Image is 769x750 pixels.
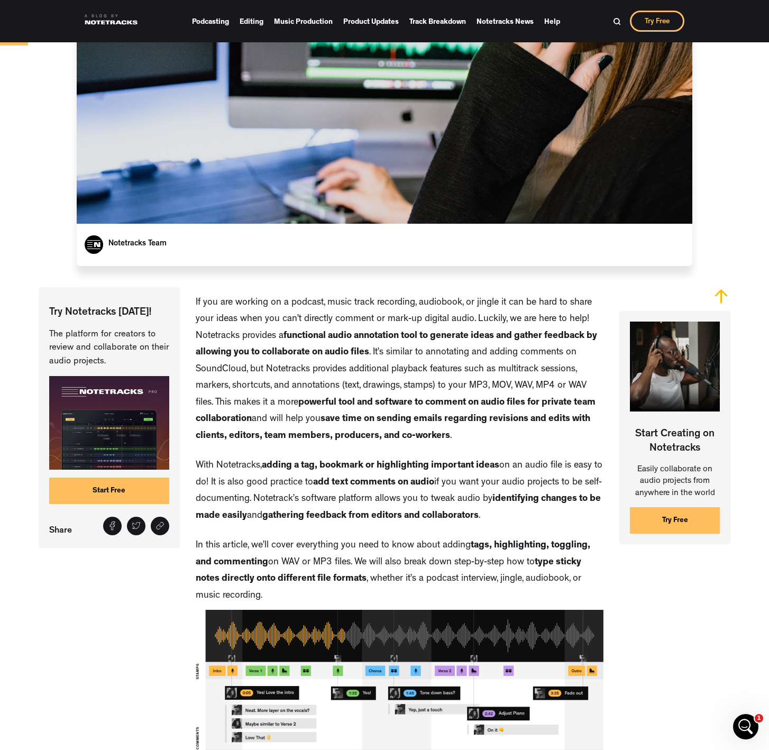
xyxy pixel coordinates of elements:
[49,478,169,504] a: Start Free
[196,295,603,445] p: If you are working on a podcast, music track recording, audiobook, or jingle it can be hard to sh...
[49,328,169,369] p: The platform for creators to review and collaborate on their audio projects.
[313,478,434,488] strong: add text comments on audio
[49,523,77,538] p: Share
[196,541,590,568] strong: tags, highlighting, toggling, and commenting
[274,14,333,29] a: Music Production
[613,17,621,25] img: Search Bar
[49,306,169,320] p: Try Notetracks [DATE]!
[196,458,603,525] p: With Notetracks, on an audio file is easy to do! It is also good practice to if you want your aud...
[630,11,684,32] a: Try Free
[103,517,122,535] a: Share on Facebook
[262,511,479,521] strong: gathering feedback from editors and collaborators
[127,517,145,535] a: Tweet
[240,14,263,29] a: Editing
[544,14,560,29] a: Help
[343,14,399,29] a: Product Updates
[108,240,167,248] a: Notetracks Team
[196,538,603,605] p: In this article, we’ll cover everything you need to know about adding on WAV or MP3 files. We wil...
[409,14,466,29] a: Track Breakdown
[192,14,229,29] a: Podcasting
[619,419,730,456] p: Start Creating on Notetracks
[196,415,590,441] strong: save time on sending emails regarding revisions and edits with clients, editors, team members, pr...
[196,495,601,521] strong: identifying changes to be made easily
[755,714,763,722] span: 1
[196,332,597,358] strong: functional audio annotation tool to generate ideas and gather feedback by allowing you to collabo...
[155,522,164,531] img: Share link icon
[477,14,534,29] a: Notetracks News
[619,464,730,499] p: Easily collaborate on audio projects from anywhere in the world
[196,398,596,425] strong: powerful tool and software to comment on audio files for private team collaboration
[733,714,758,739] iframe: Intercom live chat
[630,507,720,534] a: Try Free
[262,461,499,471] strong: adding a tag, bookmark or highlighting important ideas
